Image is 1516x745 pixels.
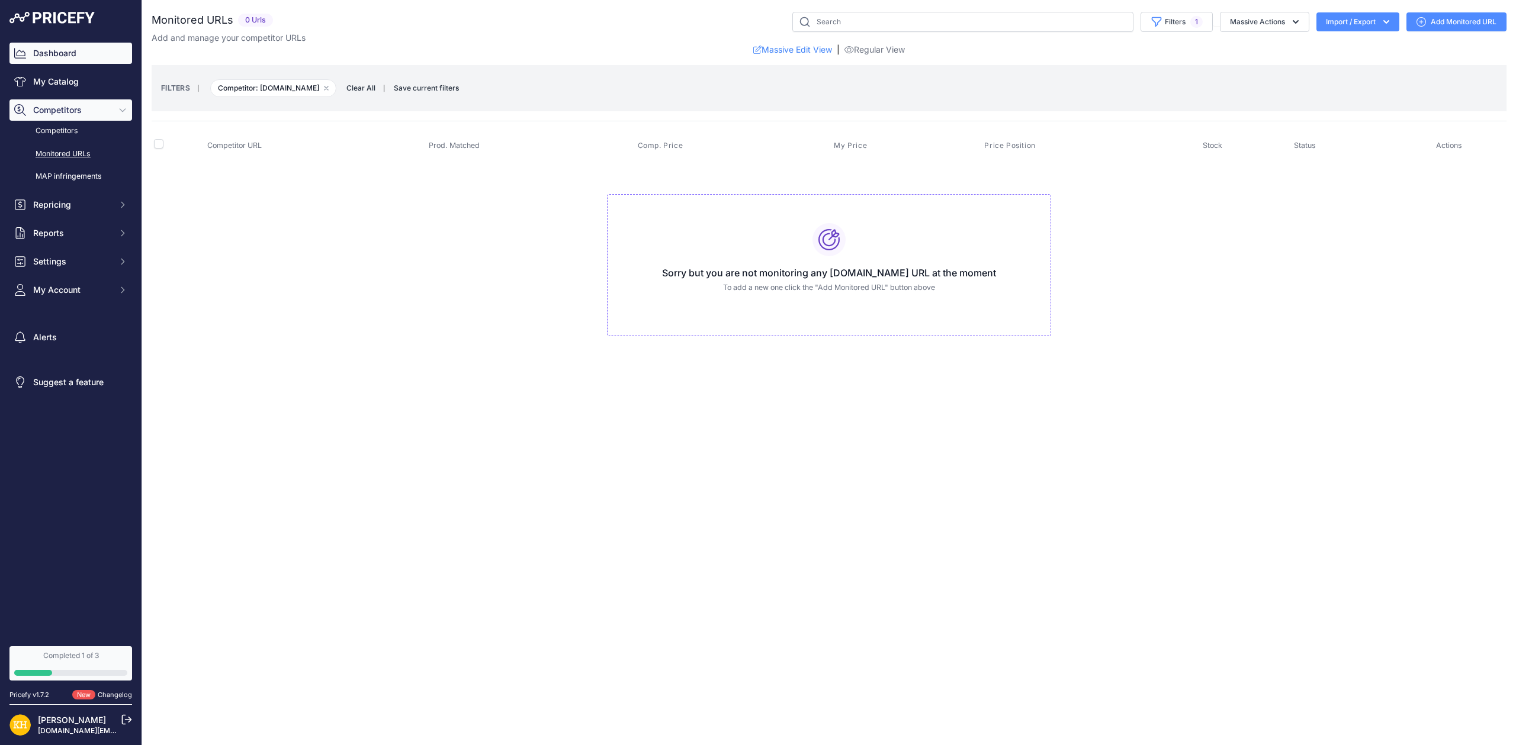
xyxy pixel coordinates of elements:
button: My Price [834,141,869,150]
span: Save current filters [394,83,459,92]
a: Completed 1 of 3 [9,646,132,681]
div: Pricefy v1.7.2 [9,690,49,700]
button: Reports [9,222,132,244]
span: Settings [33,256,111,267]
button: Repricing [9,194,132,215]
div: Completed 1 of 3 [14,651,127,660]
button: Price Position [984,141,1038,150]
button: Import / Export [1316,12,1399,31]
p: To add a new one click the "Add Monitored URL" button above [617,282,1041,294]
h2: Monitored URLs [152,12,233,28]
p: Add and manage your competitor URLs [152,32,306,44]
button: Comp. Price [638,141,686,150]
img: Pricefy Logo [9,12,95,24]
span: | [837,44,840,56]
span: Prod. Matched [429,141,480,150]
a: Regular View [844,44,905,56]
span: Price Position [984,141,1035,150]
a: Add Monitored URL [1406,12,1507,31]
span: Comp. Price [638,141,683,150]
span: New [72,690,95,700]
button: Settings [9,251,132,272]
button: Massive Actions [1220,12,1309,32]
span: Competitor URL [207,141,262,150]
a: My Catalog [9,71,132,92]
button: Competitors [9,99,132,121]
nav: Sidebar [9,43,132,632]
span: My Price [834,141,867,150]
a: Changelog [98,691,132,699]
span: Reports [33,227,111,239]
a: [DOMAIN_NAME][EMAIL_ADDRESS][DOMAIN_NAME] [38,726,221,735]
button: Filters1 [1141,12,1213,32]
small: | [190,85,206,92]
a: Massive Edit View [753,44,832,56]
input: Search [792,12,1133,32]
a: Suggest a feature [9,372,132,393]
span: Competitor: [DOMAIN_NAME] [210,79,336,97]
span: Repricing [33,199,111,211]
small: | [383,85,385,92]
a: Alerts [9,327,132,348]
button: My Account [9,279,132,301]
span: 1 [1190,16,1203,28]
a: Competitors [9,121,132,141]
a: MAP infringements [9,166,132,187]
span: Actions [1436,141,1462,150]
span: Competitors [33,104,111,116]
h3: Sorry but you are not monitoring any [DOMAIN_NAME] URL at the moment [617,266,1041,280]
a: Dashboard [9,43,132,64]
span: Status [1294,141,1316,150]
span: My Account [33,284,111,296]
small: FILTERS [161,83,190,92]
a: [PERSON_NAME] [38,715,106,725]
a: Monitored URLs [9,144,132,165]
span: Stock [1203,141,1222,150]
span: 0 Urls [238,14,273,27]
button: Clear All [341,82,381,94]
